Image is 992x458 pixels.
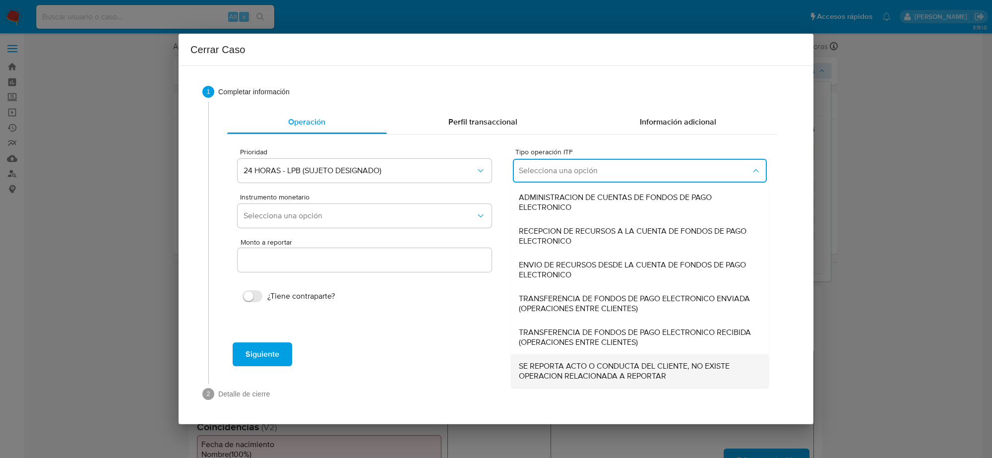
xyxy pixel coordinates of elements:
[511,186,769,388] ul: Tipo operación ITF
[227,110,777,134] div: complementary-information
[288,116,325,128] span: Operación
[244,211,476,221] span: Selecciona una opción
[218,87,790,97] span: Completar información
[207,391,210,397] text: 2
[238,204,492,228] button: Selecciona una opción
[640,116,716,128] span: Información adicional
[233,342,292,366] button: Siguiente
[515,148,769,155] span: Tipo operación ITF
[267,291,335,301] span: ¿Tiene contraparte?
[519,193,755,212] span: ADMINISTRACION DE CUENTAS DE FONDOS DE PAGO ELECTRONICO
[241,239,495,246] span: Monto a reportar
[519,260,755,280] span: ENVIO DE RECURSOS DESDE LA CUENTA DE FONDOS DE PAGO ELECTRONICO
[519,294,755,314] span: TRANSFERENCIA DE FONDOS DE PAGO ELECTRONICO ENVIADA (OPERACIONES ENTRE CLIENTES)
[246,343,279,365] span: Siguiente
[519,361,755,381] span: SE REPORTA ACTO O CONDUCTA DEL CLIENTE, NO EXISTE OPERACION RELACIONADA A REPORTAR
[243,290,262,302] input: ¿Tiene contraparte?
[190,42,802,58] h2: Cerrar Caso
[218,389,790,399] span: Detalle de cierre
[238,159,492,183] button: 24 HORAS - LPB (SUJETO DESIGNADO)
[513,159,767,183] button: Selecciona una opción
[448,116,517,128] span: Perfil transaccional
[519,226,755,246] span: RECEPCION DE RECURSOS A LA CUENTA DE FONDOS DE PAGO ELECTRONICO
[244,166,476,176] span: 24 HORAS - LPB (SUJETO DESIGNADO)
[207,88,210,95] text: 1
[519,166,751,176] span: Selecciona una opción
[240,194,494,200] span: Instrumento monetario
[240,148,494,155] span: Prioridad
[519,327,755,347] span: TRANSFERENCIA DE FONDOS DE PAGO ELECTRONICO RECIBIDA (OPERACIONES ENTRE CLIENTES)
